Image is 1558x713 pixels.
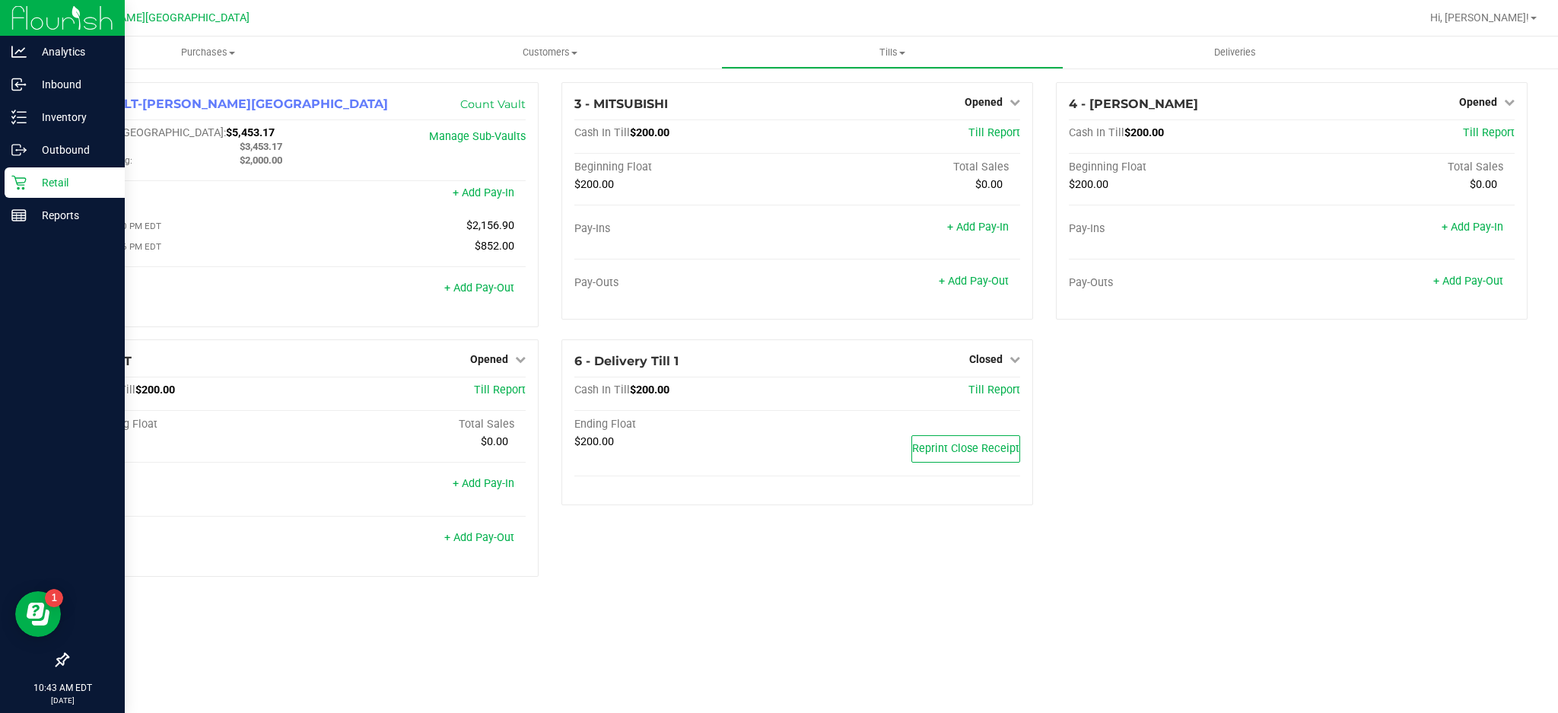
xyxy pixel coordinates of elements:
[722,46,1063,59] span: Tills
[453,186,514,199] a: + Add Pay-In
[475,240,514,253] span: $852.00
[80,126,226,139] span: Cash In [GEOGRAPHIC_DATA]:
[27,75,118,94] p: Inbound
[481,435,508,448] span: $0.00
[80,97,388,111] span: 1 - VAULT-[PERSON_NAME][GEOGRAPHIC_DATA]
[574,354,679,368] span: 6 - Delivery Till 1
[1069,178,1108,191] span: $200.00
[240,154,282,166] span: $2,000.00
[965,96,1003,108] span: Opened
[911,435,1020,463] button: Reprint Close Receipt
[1069,161,1292,174] div: Beginning Float
[380,46,720,59] span: Customers
[27,108,118,126] p: Inventory
[80,533,303,546] div: Pay-Outs
[721,37,1064,68] a: Tills
[1292,161,1515,174] div: Total Sales
[62,11,250,24] span: [PERSON_NAME][GEOGRAPHIC_DATA]
[27,43,118,61] p: Analytics
[470,353,508,365] span: Opened
[80,479,303,492] div: Pay-Ins
[968,384,1020,396] a: Till Report
[11,77,27,92] inline-svg: Inbound
[11,208,27,223] inline-svg: Reports
[453,477,514,490] a: + Add Pay-In
[379,37,721,68] a: Customers
[574,418,797,431] div: Ending Float
[1442,221,1503,234] a: + Add Pay-In
[947,221,1009,234] a: + Add Pay-In
[303,418,526,431] div: Total Sales
[912,442,1019,455] span: Reprint Close Receipt
[1069,222,1292,236] div: Pay-Ins
[1430,11,1529,24] span: Hi, [PERSON_NAME]!
[1069,126,1124,139] span: Cash In Till
[11,142,27,158] inline-svg: Outbound
[939,275,1009,288] a: + Add Pay-Out
[975,178,1003,191] span: $0.00
[1459,96,1497,108] span: Opened
[466,219,514,232] span: $2,156.90
[474,384,526,396] a: Till Report
[574,276,797,290] div: Pay-Outs
[574,178,614,191] span: $200.00
[574,161,797,174] div: Beginning Float
[37,46,379,59] span: Purchases
[444,282,514,294] a: + Add Pay-Out
[1194,46,1277,59] span: Deliveries
[135,384,175,396] span: $200.00
[1463,126,1515,139] a: Till Report
[1064,37,1406,68] a: Deliveries
[574,222,797,236] div: Pay-Ins
[11,175,27,190] inline-svg: Retail
[574,126,630,139] span: Cash In Till
[80,283,303,297] div: Pay-Outs
[11,110,27,125] inline-svg: Inventory
[574,435,614,448] span: $200.00
[27,141,118,159] p: Outbound
[7,681,118,695] p: 10:43 AM EDT
[429,130,526,143] a: Manage Sub-Vaults
[7,695,118,706] p: [DATE]
[574,97,668,111] span: 3 - MITSUBISHI
[969,353,1003,365] span: Closed
[1069,276,1292,290] div: Pay-Outs
[80,188,303,202] div: Pay-Ins
[15,591,61,637] iframe: Resource center
[80,418,303,431] div: Beginning Float
[797,161,1020,174] div: Total Sales
[574,384,630,396] span: Cash In Till
[226,126,275,139] span: $5,453.17
[630,126,669,139] span: $200.00
[968,126,1020,139] a: Till Report
[240,141,282,152] span: $3,453.17
[1124,126,1164,139] span: $200.00
[45,589,63,607] iframe: Resource center unread badge
[1069,97,1198,111] span: 4 - [PERSON_NAME]
[1470,178,1497,191] span: $0.00
[27,206,118,224] p: Reports
[444,531,514,544] a: + Add Pay-Out
[27,173,118,192] p: Retail
[37,37,379,68] a: Purchases
[1433,275,1503,288] a: + Add Pay-Out
[630,384,669,396] span: $200.00
[460,97,526,111] a: Count Vault
[11,44,27,59] inline-svg: Analytics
